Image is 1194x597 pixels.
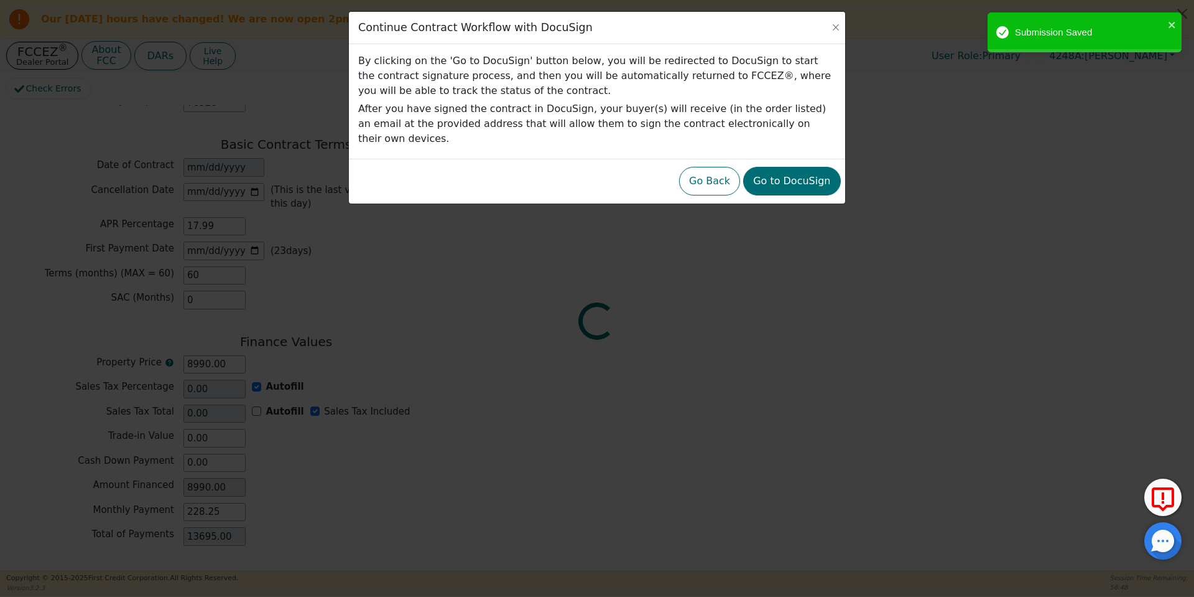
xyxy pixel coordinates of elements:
[1168,17,1177,32] button: close
[1144,479,1182,516] button: Report Error to FCC
[358,54,836,98] p: By clicking on the 'Go to DocuSign' button below, you will be redirected to DocuSign to start the...
[830,21,842,34] button: Close
[358,21,593,34] h3: Continue Contract Workflow with DocuSign
[679,167,740,195] button: Go Back
[1015,26,1164,40] div: Submission Saved
[358,101,836,146] p: After you have signed the contract in DocuSign, your buyer(s) will receive (in the order listed) ...
[743,167,840,195] button: Go to DocuSign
